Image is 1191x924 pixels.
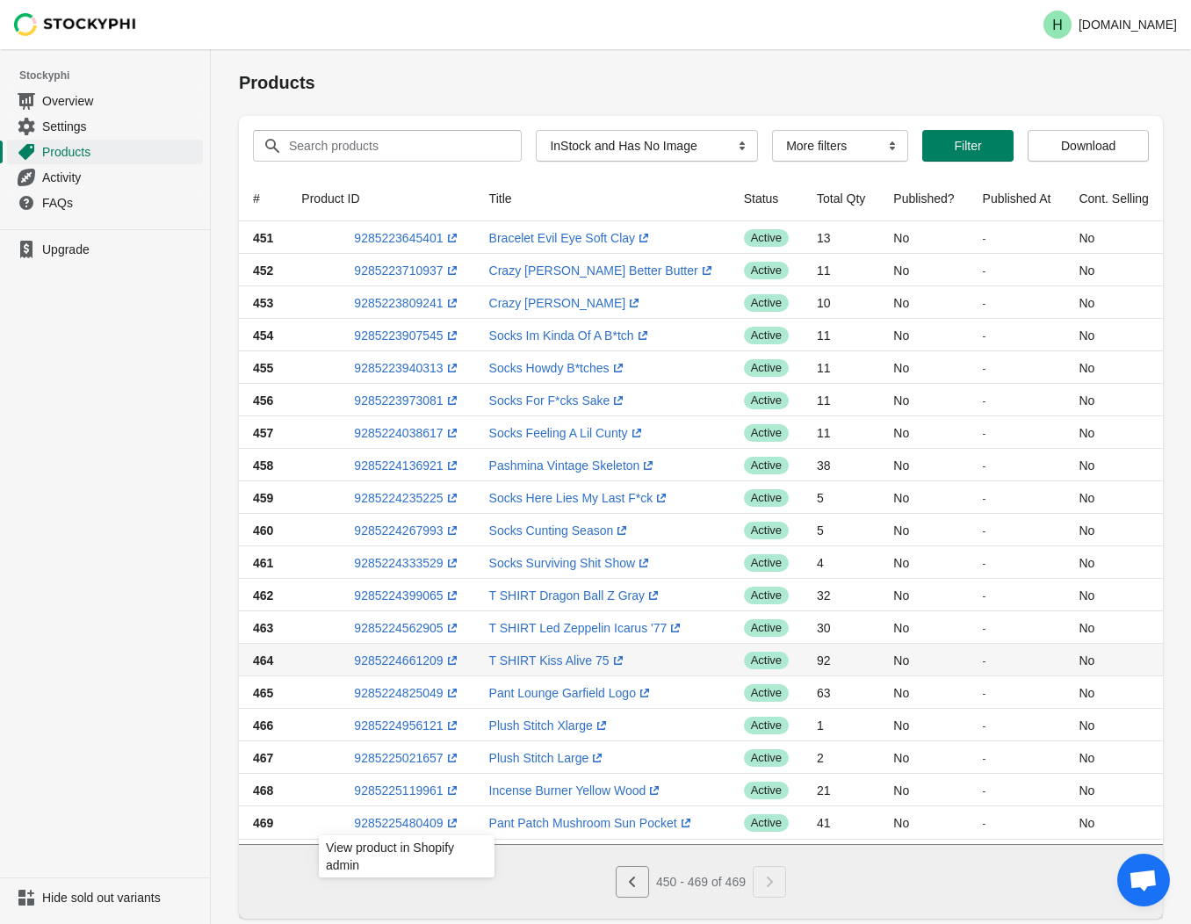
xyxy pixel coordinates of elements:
small: - [983,687,986,698]
a: Pashmina Vintage Skeleton(opens a new window) [489,458,658,473]
span: active [744,554,789,572]
td: 63 [803,676,879,709]
img: Stockyphi [14,13,137,36]
td: No [1065,481,1162,514]
a: Pant Patch Mushroom Sun Pocket(opens a new window) [489,816,695,830]
a: 9285224399065(opens a new window) [354,588,460,603]
small: - [983,557,986,568]
a: Incense Burner Yellow Wood(opens a new window) [489,783,664,798]
td: No [1065,254,1162,286]
td: No [1065,774,1162,806]
td: 10 [803,286,879,319]
a: 9285223940313(opens a new window) [354,361,460,375]
a: Plush Stitch Large(opens a new window) [489,751,607,765]
a: 9285223907545(opens a new window) [354,328,460,343]
a: T SHIRT Kiss Alive 75(opens a new window) [489,653,627,668]
small: - [983,232,986,243]
a: Pant Lounge Garfield Logo(opens a new window) [489,686,653,700]
td: No [879,709,968,741]
td: No [1065,676,1162,709]
td: No [1065,319,1162,351]
td: 5 [803,481,879,514]
td: No [1065,611,1162,644]
a: Upgrade [7,237,203,262]
td: 11 [803,254,879,286]
td: 1 [803,709,879,741]
p: [DOMAIN_NAME] [1079,18,1177,32]
td: 32 [803,579,879,611]
small: - [983,622,986,633]
a: 9285225480409(opens a new window) [354,816,460,830]
td: No [879,351,968,384]
a: 9285223809241(opens a new window) [354,296,460,310]
nav: Pagination [616,859,786,898]
th: Published? [879,176,968,221]
th: Published At [969,176,1065,221]
span: Products [42,143,199,161]
span: 469 [253,816,273,830]
td: No [1065,286,1162,319]
span: 451 [253,231,273,245]
a: Products [7,139,203,164]
small: - [983,719,986,731]
td: No [879,774,968,806]
a: 9285224038617(opens a new window) [354,426,460,440]
td: No [879,644,968,676]
span: 452 [253,263,273,278]
td: No [1065,416,1162,449]
td: 30 [803,611,879,644]
td: 11 [803,384,879,416]
span: 465 [253,686,273,700]
small: - [983,427,986,438]
span: 467 [253,751,273,765]
a: 9285225119961(opens a new window) [354,783,460,798]
span: active [744,652,789,669]
span: active [744,424,789,442]
td: No [879,579,968,611]
a: 9285223973081(opens a new window) [354,393,460,408]
td: No [1065,351,1162,384]
td: 13 [803,221,879,254]
span: Settings [42,118,199,135]
a: 9285223710937(opens a new window) [354,263,460,278]
th: Status [730,176,803,221]
small: - [983,394,986,406]
td: 21 [803,774,879,806]
small: - [983,817,986,828]
a: Settings [7,113,203,139]
td: No [879,286,968,319]
td: 2 [803,741,879,774]
a: Socks Im Kinda Of A B*tch(opens a new window) [489,328,652,343]
a: Crazy [PERSON_NAME](opens a new window) [489,296,644,310]
a: 9285224136921(opens a new window) [354,458,460,473]
a: 9285224333529(opens a new window) [354,556,460,570]
small: - [983,492,986,503]
small: - [983,297,986,308]
a: Socks Howdy B*tches(opens a new window) [489,361,627,375]
span: active [744,749,789,767]
span: 454 [253,328,273,343]
span: Overview [42,92,199,110]
a: 9285224825049(opens a new window) [354,686,460,700]
a: 9285223645401(opens a new window) [354,231,460,245]
span: 457 [253,426,273,440]
span: 468 [253,783,273,798]
a: T SHIRT Led Zeppelin Icarus '77(opens a new window) [489,621,685,635]
th: Title [475,176,730,221]
td: 11 [803,351,879,384]
span: active [744,717,789,734]
span: 462 [253,588,273,603]
span: active [744,814,789,832]
a: 9285224661209(opens a new window) [354,653,460,668]
span: Download [1061,139,1115,153]
th: # [239,176,287,221]
td: No [1065,644,1162,676]
td: No [879,449,968,481]
td: 11 [803,319,879,351]
span: Stockyphi [19,67,210,84]
span: active [744,457,789,474]
span: active [744,587,789,604]
a: T SHIRT Dragon Ball Z Gray(opens a new window) [489,588,662,603]
td: No [1065,384,1162,416]
a: FAQs [7,190,203,215]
